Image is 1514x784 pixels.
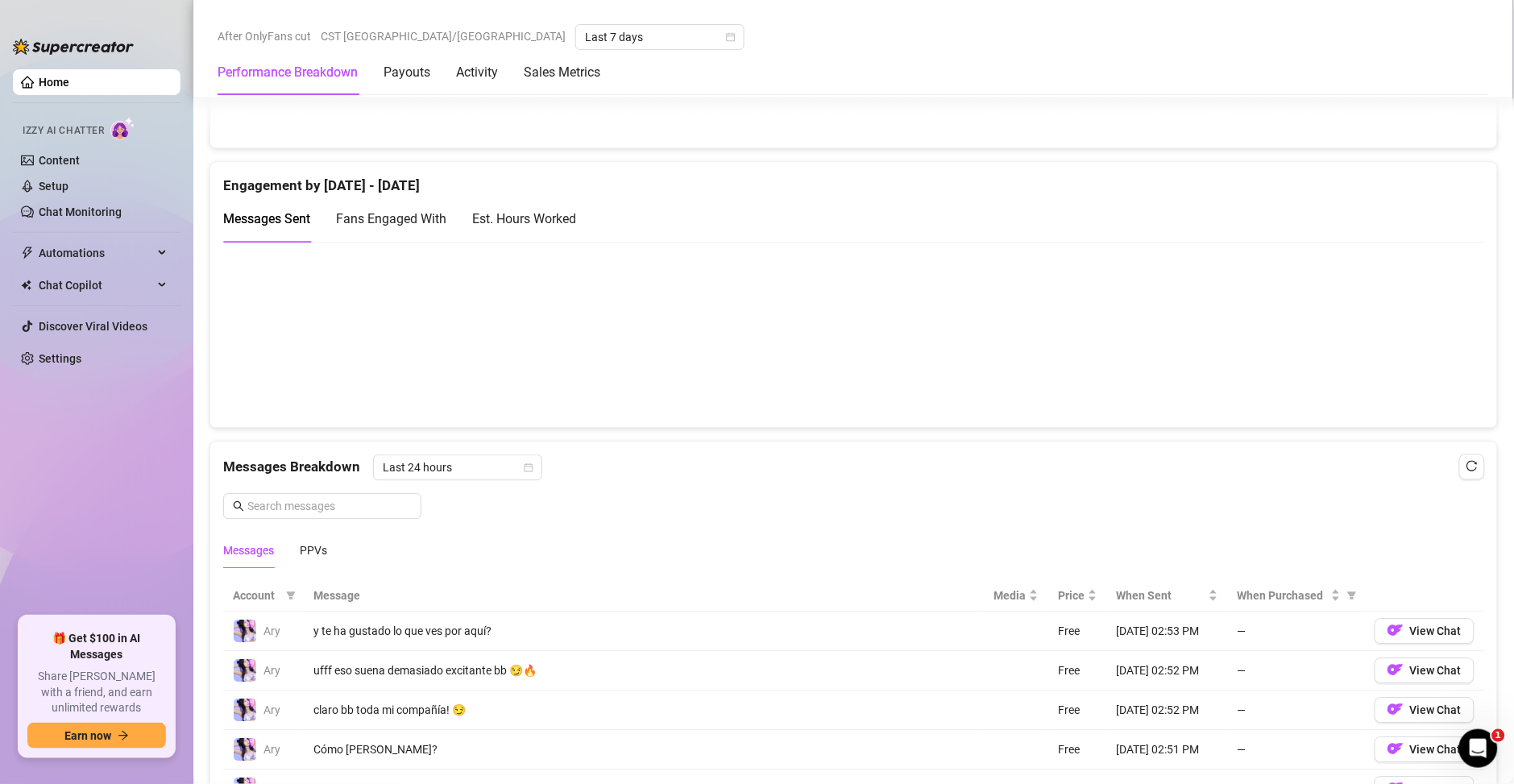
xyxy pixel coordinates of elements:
span: Price [1058,587,1085,604]
img: Ary [234,738,256,761]
button: OFView Chat [1375,736,1475,762]
th: When Purchased [1228,580,1365,612]
div: Performance Breakdown [218,63,358,82]
span: filter [286,591,296,600]
td: — [1228,730,1365,769]
span: calendar [726,32,736,42]
button: OFView Chat [1375,697,1475,723]
button: Earn nowarrow-right [27,723,166,749]
td: Free [1048,651,1107,691]
span: 🎁 Get $100 in AI Messages [27,631,166,662]
img: Ary [234,659,256,682]
span: Last 24 hours [383,455,533,479]
img: logo-BBDzfeDw.svg [13,39,134,55]
span: Media [993,587,1026,604]
div: Activity [456,63,498,82]
th: Message [304,580,984,612]
span: calendar [524,463,533,472]
span: thunderbolt [21,247,34,259]
td: Free [1048,730,1107,769]
td: [DATE] 02:51 PM [1107,730,1228,769]
span: Izzy AI Chatter [23,123,104,139]
div: Messages Breakdown [223,454,1484,480]
td: — [1228,691,1365,730]
th: Media [984,580,1048,612]
span: filter [283,583,299,608]
span: reload [1466,460,1478,471]
td: — [1228,612,1365,651]
span: Ary [263,664,280,677]
span: Account [233,587,280,604]
img: OF [1387,662,1404,678]
div: Engagement by [DATE] - [DATE] [223,162,1484,197]
span: Earn now [64,729,111,742]
a: Settings [39,352,81,365]
span: Ary [263,743,280,756]
div: Cómo [PERSON_NAME]? [313,740,974,758]
span: View Chat [1410,703,1462,716]
span: filter [1344,583,1360,608]
a: Discover Viral Videos [39,320,147,333]
img: Ary [234,699,256,721]
span: View Chat [1410,743,1462,756]
td: — [1228,651,1365,691]
th: Price [1048,580,1107,612]
a: Content [39,154,80,167]
a: OFView Chat [1375,746,1475,759]
a: OFView Chat [1375,707,1475,720]
a: Home [39,76,69,89]
th: When Sent [1107,580,1228,612]
div: PPVs [300,541,327,559]
div: Est. Hours Worked [472,209,576,229]
td: [DATE] 02:52 PM [1107,691,1228,730]
td: [DATE] 02:53 PM [1107,612,1228,651]
span: Share [PERSON_NAME] with a friend, and earn unlimited rewards [27,669,166,716]
span: Last 7 days [585,25,735,49]
img: OF [1387,701,1404,717]
span: Ary [263,624,280,637]
button: OFView Chat [1375,657,1475,683]
img: AI Chatter [110,117,135,140]
a: OFView Chat [1375,628,1475,641]
span: Fans Engaged With [336,211,446,226]
iframe: Intercom live chat [1459,729,1498,768]
span: When Purchased [1238,587,1328,604]
button: OFView Chat [1375,618,1475,644]
td: Free [1048,612,1107,651]
img: OF [1387,622,1404,638]
div: ufff eso suena demasiado excitante bb 😏🔥 [313,662,974,679]
span: After OnlyFans cut [218,24,311,48]
span: When Sent [1117,587,1205,604]
input: Search messages [247,497,412,515]
span: CST [GEOGRAPHIC_DATA]/[GEOGRAPHIC_DATA] [321,24,566,48]
span: arrow-right [118,730,129,741]
div: Payouts [384,63,430,82]
a: Chat Monitoring [39,205,122,218]
img: Chat Copilot [21,280,31,291]
td: [DATE] 02:52 PM [1107,651,1228,691]
img: OF [1387,740,1404,757]
span: Messages Sent [223,211,310,226]
span: Ary [263,703,280,716]
a: Setup [39,180,68,193]
span: search [233,500,244,512]
span: filter [1347,591,1357,600]
span: View Chat [1410,664,1462,677]
span: 1 [1492,729,1505,742]
div: Messages [223,541,274,559]
td: Free [1048,691,1107,730]
a: OFView Chat [1375,667,1475,680]
div: Sales Metrics [524,63,600,82]
span: Chat Copilot [39,272,153,298]
span: Automations [39,240,153,266]
img: Ary [234,620,256,642]
div: y te ha gustado lo que ves por aquí? [313,622,974,640]
div: claro bb toda mi compañía! 😏 [313,701,974,719]
span: View Chat [1410,624,1462,637]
